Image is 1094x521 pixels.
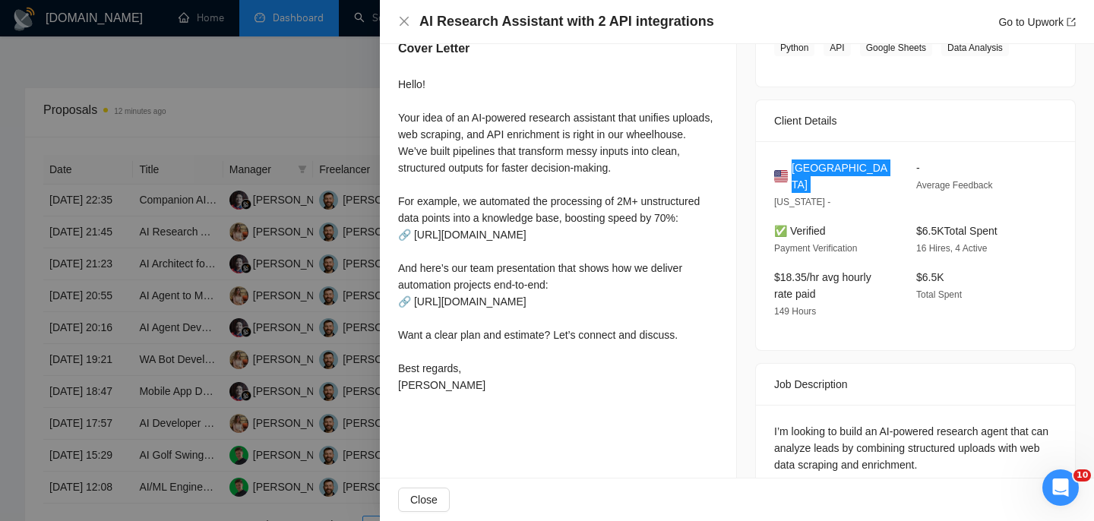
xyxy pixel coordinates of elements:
span: [US_STATE] - [774,197,830,207]
h4: AI Research Assistant with 2 API integrations [419,12,714,31]
span: - [916,162,920,174]
span: ✅ Verified [774,225,826,237]
span: Python [774,39,814,56]
span: $6.5K Total Spent [916,225,998,237]
span: 149 Hours [774,306,816,317]
span: $18.35/hr avg hourly rate paid [774,271,871,300]
span: Average Feedback [916,180,993,191]
span: [GEOGRAPHIC_DATA] [792,159,892,193]
div: Client Details [774,100,1057,141]
span: Total Spent [916,289,962,300]
span: API [824,39,850,56]
span: export [1067,17,1076,27]
span: $6.5K [916,271,944,283]
div: Job Description [774,364,1057,405]
span: 16 Hires, 4 Active [916,243,987,254]
span: Payment Verification [774,243,857,254]
a: Go to Upworkexport [998,16,1076,28]
button: Close [398,15,410,28]
span: Google Sheets [860,39,932,56]
h5: Cover Letter [398,39,470,58]
div: Hello! Your idea of an AI-powered research assistant that unifies uploads, web scraping, and API ... [398,76,718,393]
span: Data Analysis [941,39,1009,56]
img: 🇺🇸 [774,168,788,185]
button: Close [398,488,450,512]
span: 10 [1073,469,1091,482]
iframe: Intercom live chat [1042,469,1079,506]
span: Close [410,491,438,508]
span: close [398,15,410,27]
